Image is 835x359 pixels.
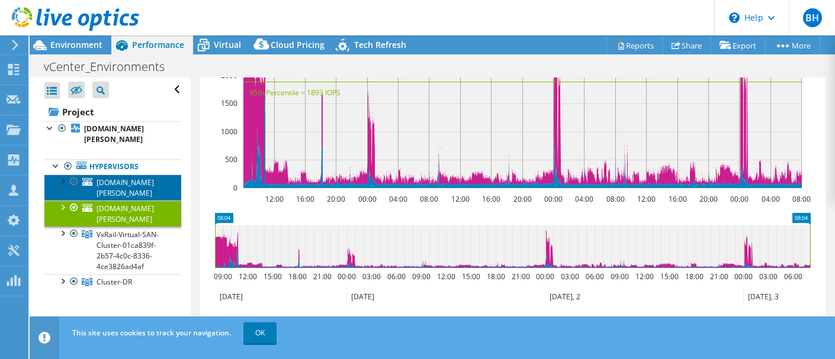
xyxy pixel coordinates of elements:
[214,271,232,282] text: 09:00
[711,36,766,54] a: Export
[233,183,237,193] text: 0
[420,194,438,204] text: 08:00
[513,194,532,204] text: 20:00
[487,271,505,282] text: 18:00
[132,39,184,50] span: Performance
[611,271,629,282] text: 09:00
[512,271,530,282] text: 21:00
[536,271,554,282] text: 00:00
[327,194,345,204] text: 20:00
[389,194,407,204] text: 04:00
[38,60,183,73] h1: vCenter_Environments
[73,316,181,330] div: Shared Cluster Disks
[313,271,332,282] text: 21:00
[288,271,307,282] text: 18:00
[362,271,381,282] text: 03:00
[221,98,237,108] text: 1500
[358,194,377,204] text: 00:00
[635,271,654,282] text: 12:00
[44,159,181,174] a: Hypervisors
[637,194,656,204] text: 12:00
[561,271,579,282] text: 03:00
[265,194,284,204] text: 12:00
[784,271,802,282] text: 06:00
[271,39,325,50] span: Cloud Pricing
[239,271,257,282] text: 12:00
[214,39,241,50] span: Virtual
[338,271,356,282] text: 00:00
[730,194,749,204] text: 00:00
[606,36,663,54] a: Reports
[765,36,820,54] a: More
[221,127,237,137] text: 1000
[50,39,102,50] span: Environment
[44,102,181,121] a: Project
[734,271,753,282] text: 00:00
[97,177,154,198] span: [DOMAIN_NAME][PERSON_NAME]
[84,124,144,144] b: [DOMAIN_NAME][PERSON_NAME]
[44,121,181,147] a: [DOMAIN_NAME][PERSON_NAME]
[44,274,181,290] a: Cluster-DR
[462,271,480,282] text: 15:00
[792,194,811,204] text: 08:00
[762,194,780,204] text: 04:00
[729,12,740,23] svg: \n
[412,271,431,282] text: 09:00
[97,203,154,224] span: [DOMAIN_NAME][PERSON_NAME]
[803,8,822,27] span: BH
[44,174,181,200] a: [DOMAIN_NAME][PERSON_NAME]
[699,194,718,204] text: 20:00
[225,154,237,164] text: 500
[575,194,593,204] text: 04:00
[72,328,231,338] span: This site uses cookies to track your navigation.
[544,194,563,204] text: 00:00
[264,271,282,282] text: 15:00
[354,39,406,50] span: Tech Refresh
[44,227,181,274] a: VxRail-Virtual-SAN-Cluster-01ca839f-2b57-4c0c-8336-4ce3826ad4af
[606,194,625,204] text: 08:00
[710,271,728,282] text: 21:00
[296,194,314,204] text: 16:00
[249,88,341,98] text: 95th Percentile = 1893 IOPS
[451,194,470,204] text: 12:00
[387,271,406,282] text: 06:00
[482,194,500,204] text: 16:00
[97,277,132,287] span: Cluster-DR
[759,271,778,282] text: 03:00
[44,200,181,227] a: [DOMAIN_NAME][PERSON_NAME]
[97,229,159,271] span: VxRail-Virtual-SAN-Cluster-01ca839f-2b57-4c0c-8336-4ce3826ad4af
[669,194,687,204] text: 16:00
[437,271,455,282] text: 12:00
[685,271,704,282] text: 18:00
[660,271,679,282] text: 15:00
[243,322,277,344] a: OK
[586,271,604,282] text: 06:00
[663,36,711,54] a: Share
